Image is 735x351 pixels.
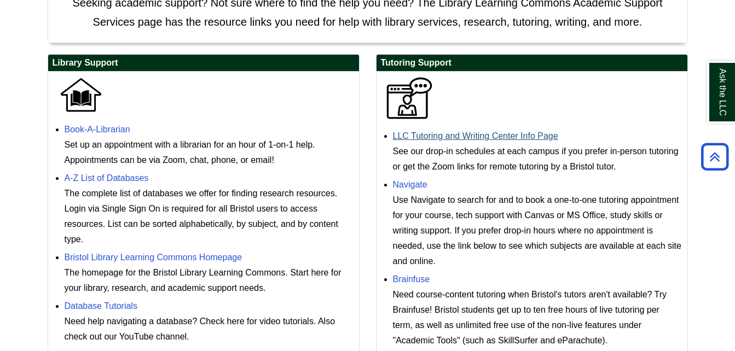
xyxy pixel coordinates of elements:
a: Brainfuse [393,274,430,284]
div: The homepage for the Bristol Library Learning Commons. Start here for your library, research, and... [65,265,354,296]
h2: Tutoring Support [377,55,687,72]
div: Set up an appointment with a librarian for an hour of 1-on-1 help. Appointments can be via Zoom, ... [65,137,354,168]
a: Bristol Library Learning Commons Homepage [65,253,242,262]
div: Use Navigate to search for and to book a one-to-one tutoring appointment for your course, tech su... [393,192,682,269]
a: A-Z List of Databases [65,173,149,183]
a: Back to Top [697,149,732,164]
a: Book-A-Librarian [65,125,130,134]
div: Need course-content tutoring when Bristol's tutors aren't available? Try Brainfuse! Bristol stude... [393,287,682,348]
a: LLC Tutoring and Writing Center Info Page [393,131,558,141]
a: Database Tutorials [65,301,137,311]
div: See our drop-in schedules at each campus if you prefer in-person tutoring or get the Zoom links f... [393,144,682,174]
div: The complete list of databases we offer for finding research resources. Login via Single Sign On ... [65,186,354,247]
a: Navigate [393,180,427,189]
h2: Library Support [48,55,359,72]
div: Need help navigating a database? Check here for video tutorials. Also check out our YouTube channel. [65,314,354,344]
